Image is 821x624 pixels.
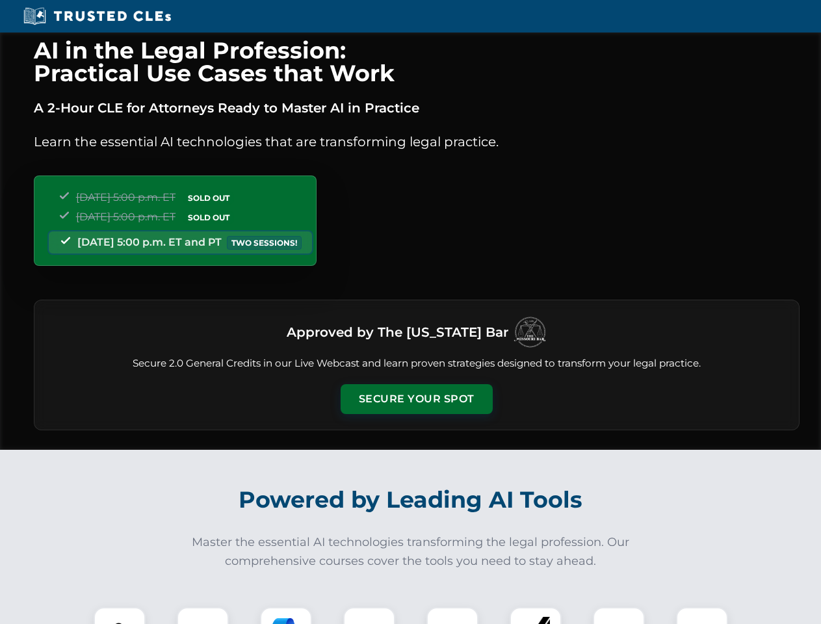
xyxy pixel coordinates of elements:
[183,533,638,571] p: Master the essential AI technologies transforming the legal profession. Our comprehensive courses...
[76,191,176,203] span: [DATE] 5:00 p.m. ET
[183,211,234,224] span: SOLD OUT
[34,97,800,118] p: A 2-Hour CLE for Attorneys Ready to Master AI in Practice
[514,316,546,348] img: Logo
[287,320,508,344] h3: Approved by The [US_STATE] Bar
[20,6,175,26] img: Trusted CLEs
[341,384,493,414] button: Secure Your Spot
[34,39,800,84] h1: AI in the Legal Profession: Practical Use Cases that Work
[76,211,176,223] span: [DATE] 5:00 p.m. ET
[50,356,783,371] p: Secure 2.0 General Credits in our Live Webcast and learn proven strategies designed to transform ...
[34,131,800,152] p: Learn the essential AI technologies that are transforming legal practice.
[183,191,234,205] span: SOLD OUT
[51,477,771,523] h2: Powered by Leading AI Tools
